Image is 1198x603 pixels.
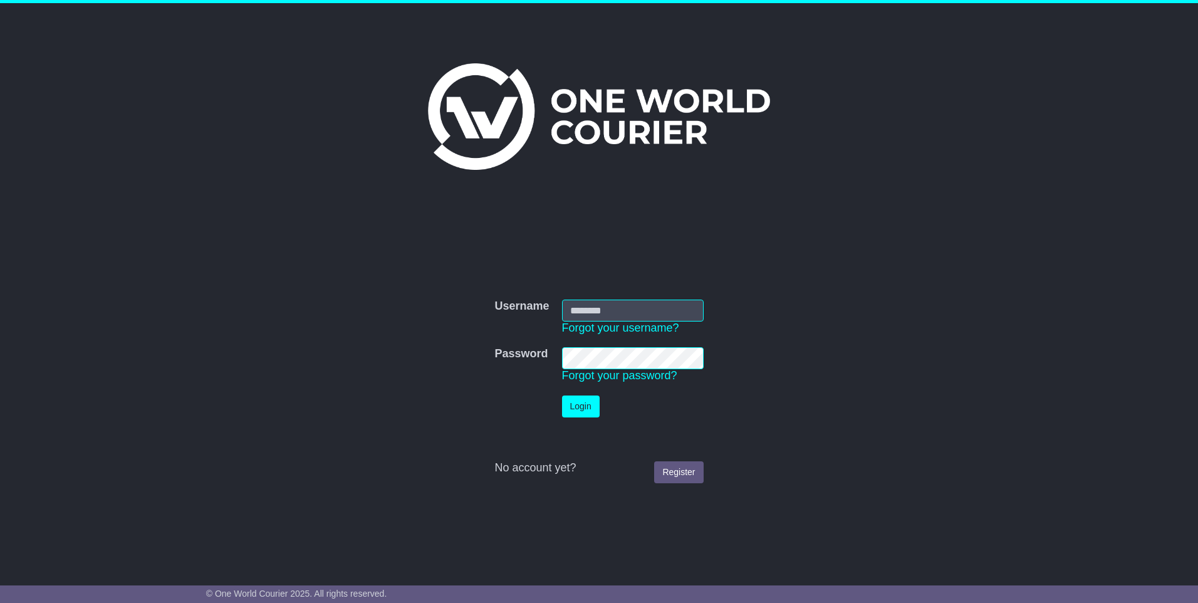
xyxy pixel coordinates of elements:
button: Login [562,396,600,417]
label: Username [494,300,549,313]
a: Forgot your username? [562,322,679,334]
label: Password [494,347,548,361]
img: One World [428,63,770,170]
span: © One World Courier 2025. All rights reserved. [206,589,387,599]
a: Register [654,461,703,483]
a: Forgot your password? [562,369,677,382]
div: No account yet? [494,461,703,475]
